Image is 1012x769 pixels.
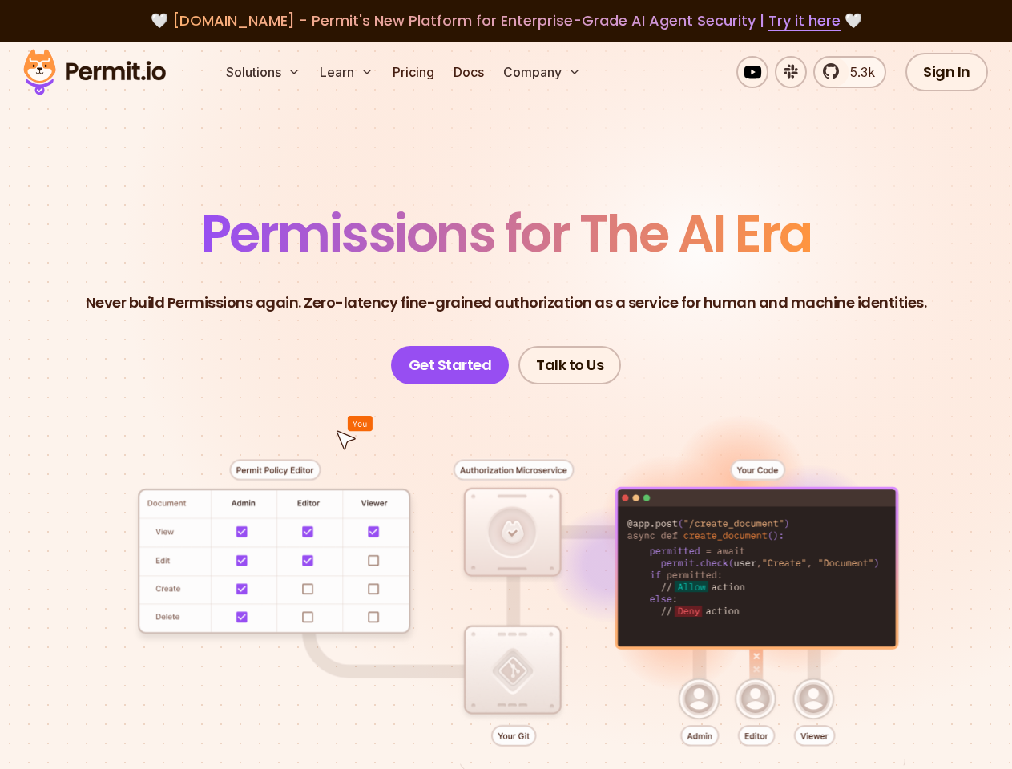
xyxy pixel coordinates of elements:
a: Sign In [905,53,988,91]
a: Get Started [391,346,510,384]
span: 5.3k [841,62,875,82]
a: 5.3k [813,56,886,88]
a: Talk to Us [518,346,621,384]
img: Permit logo [16,45,173,99]
div: 🤍 🤍 [38,10,974,32]
button: Learn [313,56,380,88]
p: Never build Permissions again. Zero-latency fine-grained authorization as a service for human and... [86,292,927,314]
a: Docs [447,56,490,88]
span: Permissions for The AI Era [201,198,812,269]
a: Try it here [768,10,841,31]
span: [DOMAIN_NAME] - Permit's New Platform for Enterprise-Grade AI Agent Security | [172,10,841,30]
button: Solutions [220,56,307,88]
a: Pricing [386,56,441,88]
button: Company [497,56,587,88]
